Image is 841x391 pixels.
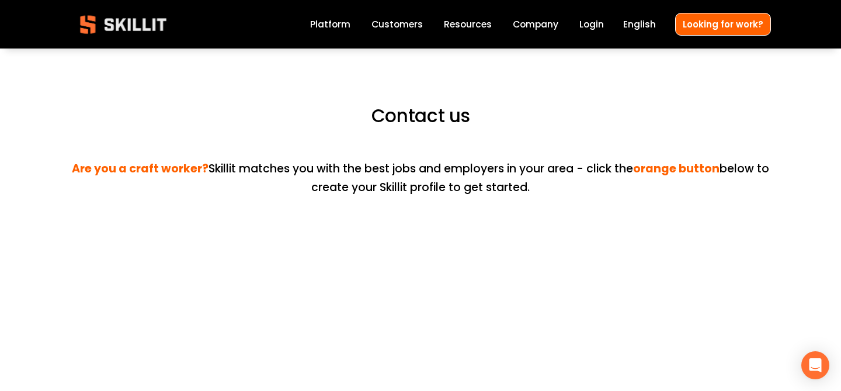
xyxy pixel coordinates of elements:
[633,160,720,179] strong: orange button
[70,7,176,42] img: Skillit
[675,13,771,36] a: Looking for work?
[623,16,656,32] div: language picker
[70,104,771,128] h2: Contact us
[623,18,656,31] span: English
[444,16,492,32] a: folder dropdown
[801,351,829,379] div: Open Intercom Messenger
[72,160,208,179] strong: Are you a craft worker?
[579,16,604,32] a: Login
[70,142,771,197] p: Skillit matches you with the best jobs and employers in your area - click the below to create you...
[371,16,423,32] a: Customers
[444,18,492,31] span: Resources
[513,16,558,32] a: Company
[310,16,350,32] a: Platform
